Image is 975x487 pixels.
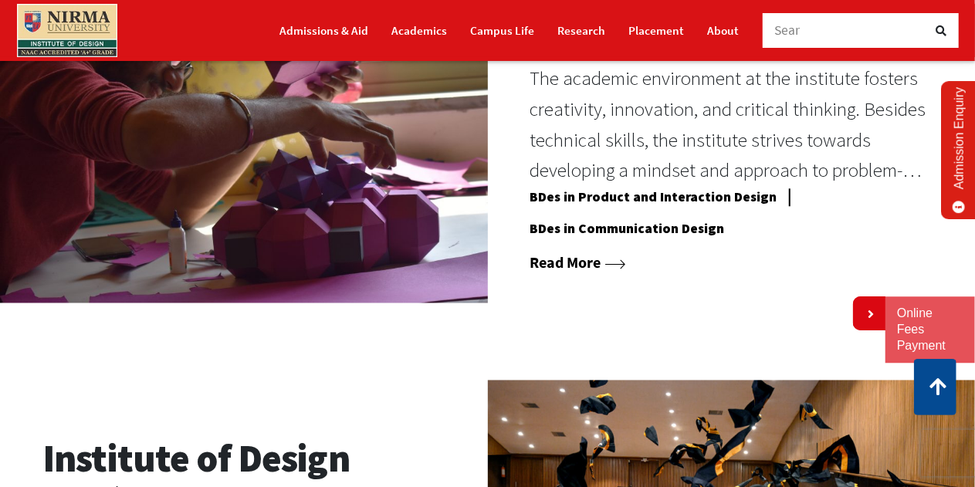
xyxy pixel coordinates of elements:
[558,17,606,44] a: Research
[392,17,448,44] a: Academics
[897,306,963,353] a: Online Fees Payment
[775,22,801,39] span: Sear
[708,17,740,44] a: About
[17,4,117,57] img: main_logo
[530,221,725,244] a: BDes in Communication Design
[530,188,777,211] a: BDes in Product and Interaction Design
[471,17,535,44] a: Campus Life
[530,253,626,272] a: Read More
[629,17,685,44] a: Placement
[530,63,933,186] p: The academic environment at the institute fosters creativity, innovation, and critical thinking. ...
[42,436,445,482] h2: Institute of Design
[280,17,369,44] a: Admissions & Aid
